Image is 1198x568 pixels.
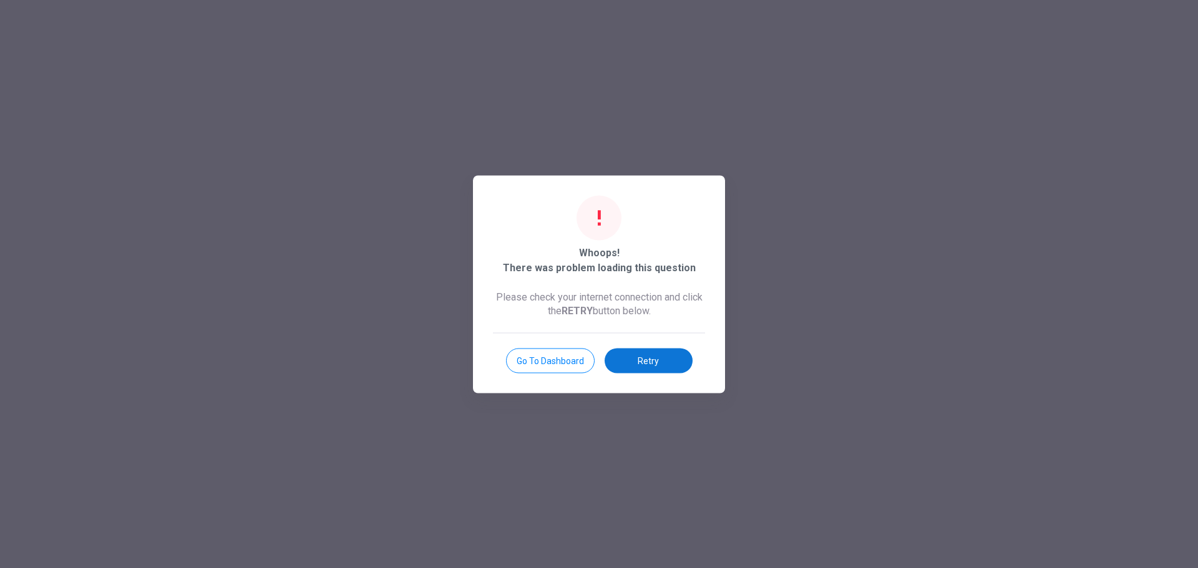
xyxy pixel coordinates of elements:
span: Please check your internet connection and click the button below. [493,290,705,317]
button: Retry [605,348,693,373]
button: Go to Dashboard [506,348,595,373]
span: Whoops! [579,245,620,260]
span: There was problem loading this question [503,260,696,275]
b: RETRY [562,304,593,316]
